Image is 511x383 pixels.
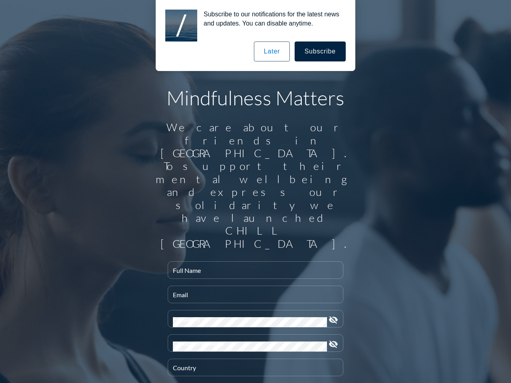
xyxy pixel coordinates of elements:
[329,315,338,325] i: visibility_off
[173,366,338,376] input: Country
[165,10,197,41] img: notification icon
[173,342,327,351] input: Confirm Password
[152,121,359,250] div: We care about our friends in [GEOGRAPHIC_DATA]. To support their mental wellbeing and express our...
[197,10,346,28] div: Subscribe to our notifications for the latest news and updates. You can disable anytime.
[295,41,346,61] button: Subscribe
[173,268,338,278] input: Full Name
[173,293,338,303] input: Email
[254,41,290,61] button: Later
[152,86,359,110] h1: Mindfulness Matters
[329,340,338,349] i: visibility_off
[173,317,327,327] input: Password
